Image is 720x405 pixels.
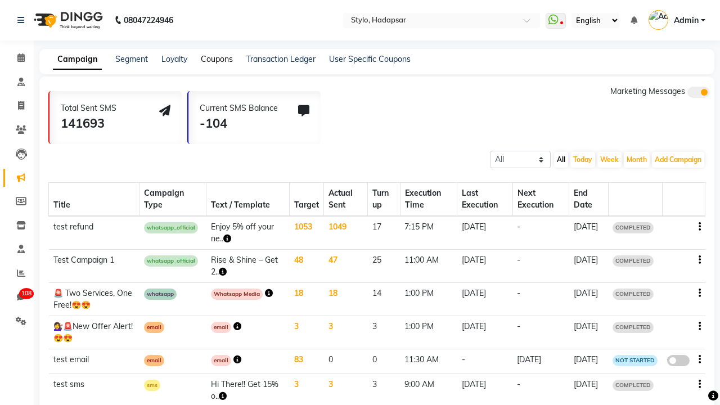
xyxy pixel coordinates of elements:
label: false [667,355,690,366]
span: COMPLETED [613,322,654,333]
td: 11:30 AM [400,349,457,374]
th: Title [49,183,139,217]
th: Turn up [368,183,400,217]
span: Whatsapp Media [211,289,263,300]
td: 48 [290,250,324,283]
a: Coupons [201,54,233,64]
td: - [457,349,513,374]
td: 1:00 PM [400,316,457,349]
a: 108 [3,288,30,307]
td: [DATE] [569,283,609,316]
div: Current SMS Balance [200,102,278,114]
td: [DATE] [569,250,609,283]
div: Total Sent SMS [61,102,116,114]
td: 25 [368,250,400,283]
td: [DATE] [457,250,513,283]
td: [DATE] [569,216,609,250]
td: 0 [324,349,368,374]
th: Text / Template [206,183,290,217]
td: 83 [290,349,324,374]
span: NOT STARTED [613,355,658,366]
td: test email [49,349,139,374]
td: 🚨 Two Services, One Free!😍😍 [49,283,139,316]
th: Next Execution [512,183,569,217]
td: [DATE] [569,349,609,374]
td: 0 [368,349,400,374]
span: whatsapp_official [144,255,198,267]
td: [DATE] [457,216,513,250]
button: Today [570,152,595,168]
th: Last Execution [457,183,513,217]
span: whatsapp [144,289,177,300]
a: Loyalty [161,54,187,64]
td: - [512,216,569,250]
th: Target [290,183,324,217]
th: Execution Time [400,183,457,217]
td: test refund [49,216,139,250]
td: - [512,316,569,349]
td: 1053 [290,216,324,250]
button: Month [624,152,650,168]
button: Week [597,152,622,168]
a: Campaign [53,49,102,70]
td: 💇‍♀️🚨New Offer Alert! 😍😍 [49,316,139,349]
span: email [144,322,164,333]
td: [DATE] [569,316,609,349]
a: Segment [115,54,148,64]
span: COMPLETED [613,380,654,391]
td: 3 [368,316,400,349]
td: 17 [368,216,400,250]
span: email [211,322,231,333]
span: COMPLETED [613,255,654,267]
td: Rise & Shine – Get 2.. [206,250,290,283]
td: 18 [324,283,368,316]
td: 47 [324,250,368,283]
span: COMPLETED [613,222,654,233]
span: email [144,355,164,366]
div: -104 [200,114,278,133]
button: Add Campaign [652,152,704,168]
td: [DATE] [512,349,569,374]
td: - [512,283,569,316]
img: logo [29,4,106,36]
span: Marketing Messages [610,86,685,96]
td: 7:15 PM [400,216,457,250]
th: Actual Sent [324,183,368,217]
td: 1:00 PM [400,283,457,316]
span: 108 [19,288,34,299]
span: whatsapp_official [144,222,198,233]
td: [DATE] [457,283,513,316]
td: 11:00 AM [400,250,457,283]
td: 3 [324,316,368,349]
th: Campaign Type [139,183,206,217]
td: Enjoy 5% off your ne.. [206,216,290,250]
td: 14 [368,283,400,316]
td: 1049 [324,216,368,250]
a: User Specific Coupons [329,54,411,64]
td: Test Campaign 1 [49,250,139,283]
div: 141693 [61,114,116,133]
td: 3 [290,316,324,349]
th: End Date [569,183,609,217]
span: email [211,355,231,366]
td: 18 [290,283,324,316]
button: All [554,152,568,168]
a: Transaction Ledger [246,54,316,64]
span: COMPLETED [613,289,654,300]
span: sms [144,380,160,391]
td: [DATE] [457,316,513,349]
span: Admin [674,15,699,26]
td: - [512,250,569,283]
b: 08047224946 [124,4,173,36]
img: Admin [649,10,668,30]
